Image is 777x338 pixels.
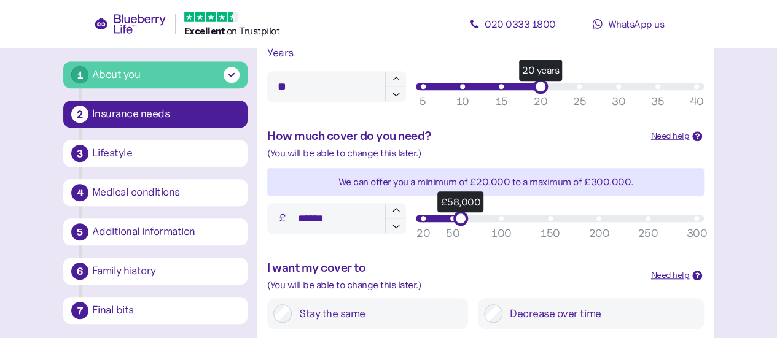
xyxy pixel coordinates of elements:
div: 300 [686,225,707,242]
div: How much cover do you need? [267,126,641,145]
div: 2 [71,106,88,123]
button: 5Additional information [63,218,248,245]
div: 50 [446,225,459,242]
div: 20 [534,93,547,110]
div: We can offer you a minimum of £20,000 to a maximum of £ 300,000 . [267,174,704,190]
label: Stay the same [292,304,462,323]
div: Insurance needs [92,109,240,120]
div: About you [92,66,141,83]
div: 7 [71,302,88,319]
div: Lifestyle [92,148,240,159]
a: WhatsApp us [573,12,684,36]
div: 5 [71,223,88,240]
div: Family history [92,266,240,277]
div: 150 [541,225,560,242]
span: on Trustpilot [227,25,280,37]
button: 3Lifestyle [63,140,248,167]
div: 20 [416,225,430,242]
div: I want my cover to [267,258,641,277]
span: 020 0333 1800 [485,18,556,30]
div: 10 [456,93,469,110]
button: 4Medical conditions [63,179,248,206]
div: Need help [651,129,690,143]
div: Years [267,44,704,61]
button: 2Insurance needs [63,101,248,128]
div: Need help [651,269,690,282]
div: 6 [71,263,88,280]
div: (You will be able to change this later.) [267,277,641,293]
div: 1 [71,66,88,83]
div: 4 [71,184,88,201]
span: Excellent ️ [184,25,227,37]
div: 250 [638,225,658,242]
div: 40 [690,93,704,110]
button: 1About you [63,61,248,88]
div: 25 [573,93,586,110]
div: Final bits [92,305,240,316]
div: 100 [491,225,512,242]
div: 30 [612,93,625,110]
div: 15 [495,93,507,110]
button: 7Final bits [63,297,248,324]
label: Decrease over time [502,304,698,323]
div: 35 [651,93,664,110]
div: (You will be able to change this later.) [267,145,704,161]
div: 3 [71,145,88,162]
button: 6Family history [63,258,248,285]
div: 200 [588,225,609,242]
div: 5 [420,93,427,110]
a: 020 0333 1800 [458,12,568,36]
div: Additional information [92,226,240,237]
div: Medical conditions [92,187,240,198]
span: WhatsApp us [607,18,664,30]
